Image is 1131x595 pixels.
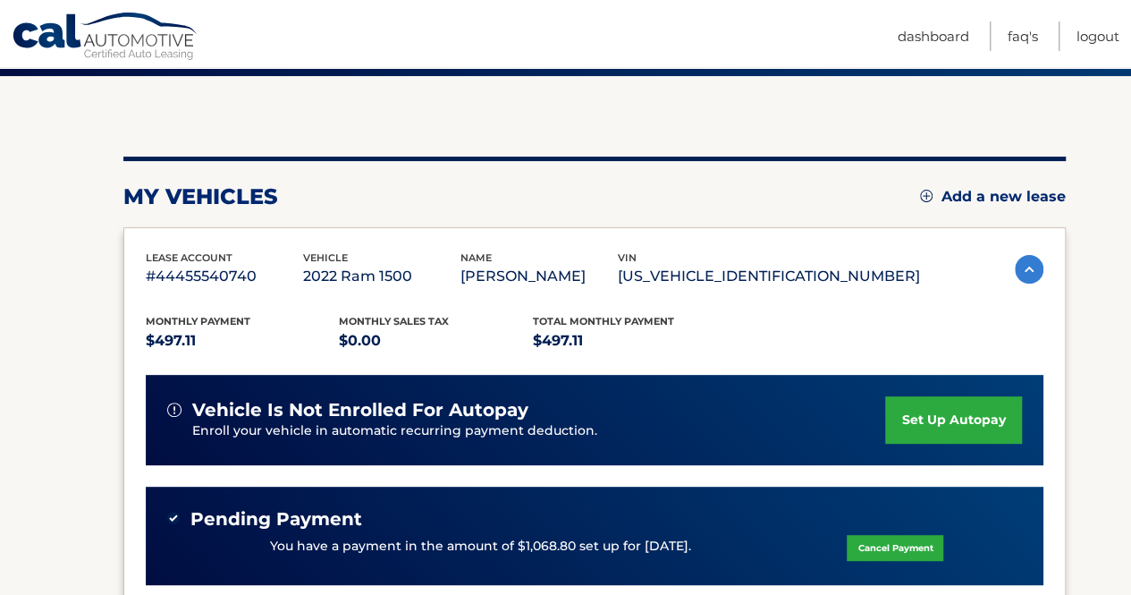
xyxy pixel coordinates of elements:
img: add.svg [920,190,933,202]
a: Cal Automotive [12,12,199,64]
a: Cancel Payment [847,535,943,561]
img: alert-white.svg [167,403,181,417]
p: #44455540740 [146,264,303,289]
span: vehicle is not enrolled for autopay [192,399,528,421]
p: Enroll your vehicle in automatic recurring payment deduction. [192,421,886,441]
p: [PERSON_NAME] [460,264,618,289]
span: name [460,251,492,264]
span: lease account [146,251,232,264]
span: Monthly Payment [146,315,250,327]
p: 2022 Ram 1500 [303,264,460,289]
h2: my vehicles [123,183,278,210]
p: You have a payment in the amount of $1,068.80 set up for [DATE]. [270,537,691,557]
img: check-green.svg [167,512,180,524]
span: Total Monthly Payment [533,315,674,327]
a: Add a new lease [920,188,1066,206]
a: set up autopay [885,396,1021,444]
a: Logout [1076,21,1119,51]
a: Dashboard [898,21,969,51]
span: Pending Payment [190,508,362,531]
p: $0.00 [339,328,533,353]
span: vehicle [303,251,348,264]
span: vin [618,251,637,264]
span: Monthly sales Tax [339,315,449,327]
p: $497.11 [146,328,340,353]
a: FAQ's [1008,21,1038,51]
img: accordion-active.svg [1015,255,1043,284]
p: [US_VEHICLE_IDENTIFICATION_NUMBER] [618,264,920,289]
p: $497.11 [533,328,727,353]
